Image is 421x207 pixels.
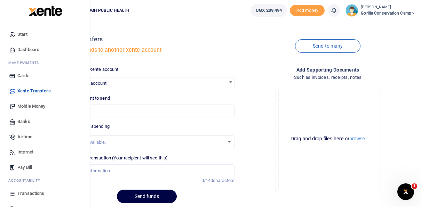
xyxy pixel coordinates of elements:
span: 1 [412,183,417,189]
span: Add money [290,5,325,16]
a: Airtime [6,129,85,144]
a: Send to many [295,39,360,53]
span: UGX 209,494 [256,7,282,14]
small: [PERSON_NAME] [361,5,415,10]
a: UGX 209,494 [251,4,287,17]
span: Xente Transfers [17,88,51,94]
a: Transactions [6,186,85,201]
a: Start [6,27,85,42]
a: Banks [6,114,85,129]
span: characters [213,178,235,183]
input: Enter extra information [59,164,235,177]
li: Ac [6,175,85,186]
span: Banks [17,118,30,125]
a: Xente Transfers [6,83,85,99]
li: Toup your wallet [290,5,325,16]
button: Send funds [117,190,177,203]
span: Start [17,31,27,38]
a: logo-small logo-large logo-large [28,8,62,13]
li: M [6,57,85,68]
span: Cards [17,72,30,79]
span: ake Payments [12,60,39,65]
span: Search for an account [59,77,235,89]
h4: Add supporting Documents [240,66,415,74]
span: Dashboard [17,46,39,53]
a: Pay Bill [6,160,85,175]
li: Wallet ballance [248,4,290,17]
a: Dashboard [6,42,85,57]
img: profile-user [345,4,358,17]
span: Transactions [17,190,44,197]
iframe: Intercom live chat [397,183,414,200]
span: 0/140 [201,178,213,183]
a: Internet [6,144,85,160]
span: Pay Bill [17,164,32,171]
div: File Uploader [276,87,380,191]
span: Internet [17,149,33,156]
h4: Xente transfers [59,35,235,43]
span: countability [14,178,40,183]
h4: Such as invoices, receipts, notes [240,74,415,81]
div: Drag and drop files here or [279,135,377,142]
input: UGX [59,105,235,118]
span: Mobile Money [17,103,45,110]
h5: Transfer funds to another xente account [59,47,235,53]
a: profile-user [PERSON_NAME] Gorilla Conservation Camp [345,4,415,17]
span: Search for an account [60,77,235,88]
a: Mobile Money [6,99,85,114]
a: Cards [6,68,85,83]
button: browse [349,136,365,141]
img: logo-large [29,6,62,16]
div: No options available. [65,139,225,146]
span: Airtime [17,133,32,140]
a: Add money [290,7,325,13]
label: Memo for this transaction (Your recipient will see this) [59,155,168,162]
span: Gorilla Conservation Camp [361,10,415,16]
